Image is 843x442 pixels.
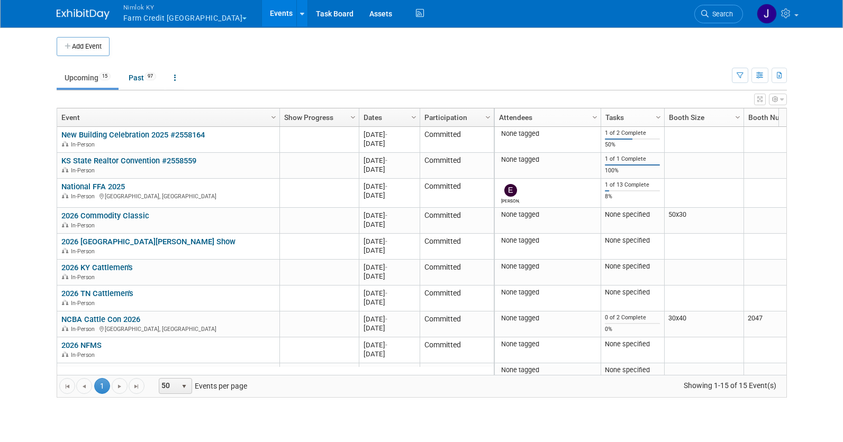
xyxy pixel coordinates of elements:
[364,246,415,255] div: [DATE]
[62,248,68,253] img: In-Person Event
[364,139,415,148] div: [DATE]
[364,272,415,281] div: [DATE]
[605,108,657,126] a: Tasks
[385,367,387,375] span: -
[268,108,279,124] a: Column Settings
[364,191,415,200] div: [DATE]
[605,210,660,219] div: None specified
[61,366,95,376] a: 2026 CTP
[61,108,273,126] a: Event
[129,378,144,394] a: Go to the last page
[61,211,149,220] a: 2026 Commodity Classic
[71,141,98,148] span: In-Person
[94,378,110,394] span: 1
[605,326,660,333] div: 0%
[385,156,387,164] span: -
[420,127,494,153] td: Committed
[385,182,387,190] span: -
[664,208,744,234] td: 50x30
[364,156,415,165] div: [DATE]
[62,274,68,279] img: In-Person Event
[484,113,492,122] span: Column Settings
[144,72,156,80] span: 97
[420,179,494,208] td: Committed
[61,340,102,350] a: 2026 NFMS
[349,113,357,122] span: Column Settings
[71,300,98,307] span: In-Person
[420,234,494,260] td: Committed
[424,108,487,126] a: Participation
[744,311,823,337] td: 2047
[420,208,494,234] td: Committed
[499,108,594,126] a: Attendees
[385,315,387,323] span: -
[132,382,141,391] span: Go to the last page
[57,37,110,56] button: Add Event
[57,68,119,88] a: Upcoming15
[498,262,596,271] div: None tagged
[364,108,413,126] a: Dates
[364,324,415,333] div: [DATE]
[420,311,494,337] td: Committed
[605,236,660,245] div: None specified
[420,363,494,389] td: Committed
[59,378,75,394] a: Go to the first page
[71,248,98,255] span: In-Person
[420,337,494,363] td: Committed
[115,382,124,391] span: Go to the next page
[709,10,733,18] span: Search
[71,222,98,229] span: In-Person
[605,314,660,321] div: 0 of 2 Complete
[498,130,596,138] div: None tagged
[605,181,660,189] div: 1 of 13 Complete
[123,2,247,13] span: Nimlok KY
[385,289,387,297] span: -
[733,113,742,122] span: Column Settings
[364,315,415,324] div: [DATE]
[694,5,743,23] a: Search
[269,113,278,122] span: Column Settings
[62,193,68,198] img: In-Person Event
[364,165,415,174] div: [DATE]
[757,4,777,24] img: Jamie Dunn
[364,220,415,229] div: [DATE]
[748,108,816,126] a: Booth Number
[76,378,92,394] a: Go to the previous page
[605,262,660,271] div: None specified
[605,193,660,200] div: 8%
[347,108,359,124] a: Column Settings
[498,210,596,219] div: None tagged
[420,286,494,311] td: Committed
[498,236,596,245] div: None tagged
[284,108,352,126] a: Show Progress
[71,326,98,333] span: In-Person
[61,324,275,333] div: [GEOGRAPHIC_DATA], [GEOGRAPHIC_DATA]
[364,349,415,358] div: [DATE]
[498,314,596,323] div: None tagged
[482,108,494,124] a: Column Settings
[364,263,415,272] div: [DATE]
[501,197,520,204] div: Elizabeth Woods
[605,288,660,297] div: None specified
[498,288,596,297] div: None tagged
[498,155,596,164] div: None tagged
[385,237,387,245] span: -
[669,108,737,126] a: Booth Size
[364,366,415,375] div: [DATE]
[71,167,98,174] span: In-Person
[61,315,140,324] a: NCBA Cattle Con 2026
[364,211,415,220] div: [DATE]
[674,378,786,393] span: Showing 1-15 of 15 Event(s)
[385,341,387,349] span: -
[61,289,133,298] a: 2026 TN Cattlemen's
[664,311,744,337] td: 30x40
[605,130,660,137] div: 1 of 2 Complete
[63,382,71,391] span: Go to the first page
[364,289,415,298] div: [DATE]
[364,298,415,307] div: [DATE]
[62,141,68,146] img: In-Person Event
[385,211,387,219] span: -
[61,191,275,200] div: [GEOGRAPHIC_DATA], [GEOGRAPHIC_DATA]
[61,156,196,165] a: KS State Realtor Convention #2558559
[654,113,663,122] span: Column Settings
